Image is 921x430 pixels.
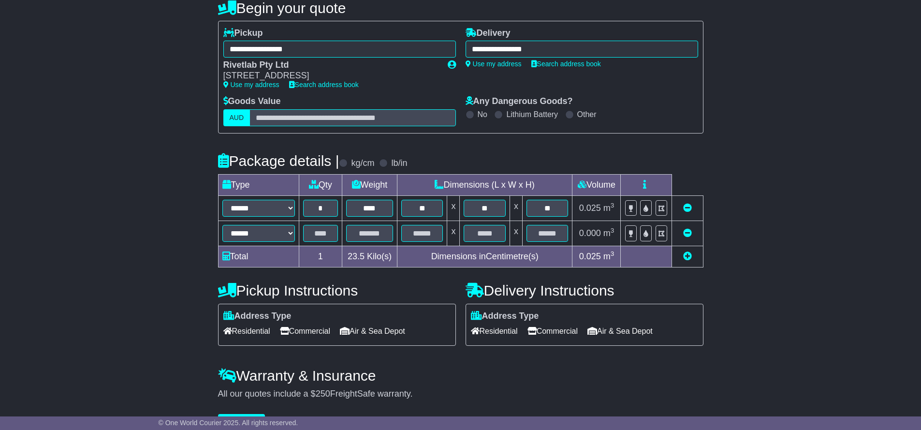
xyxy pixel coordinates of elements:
[223,60,438,71] div: Rivetlab Pty Ltd
[587,324,653,339] span: Air & Sea Depot
[527,324,578,339] span: Commercial
[466,282,703,298] h4: Delivery Instructions
[683,228,692,238] a: Remove this item
[447,195,460,221] td: x
[577,110,597,119] label: Other
[280,324,330,339] span: Commercial
[223,311,292,322] label: Address Type
[478,110,487,119] label: No
[348,252,365,261] span: 23.5
[223,109,250,126] label: AUD
[683,252,692,261] a: Add new item
[223,28,263,39] label: Pickup
[603,228,614,238] span: m
[218,389,703,400] div: All our quotes include a $ FreightSafe warranty.
[466,96,573,107] label: Any Dangerous Goods?
[466,28,511,39] label: Delivery
[611,250,614,257] sup: 3
[579,203,601,213] span: 0.025
[603,203,614,213] span: m
[531,60,601,68] a: Search address book
[351,158,374,169] label: kg/cm
[289,81,359,89] a: Search address book
[223,96,281,107] label: Goods Value
[572,174,621,195] td: Volume
[466,60,522,68] a: Use my address
[471,311,539,322] label: Address Type
[342,246,397,267] td: Kilo(s)
[340,324,405,339] span: Air & Sea Depot
[223,81,279,89] a: Use my address
[447,221,460,246] td: x
[223,324,270,339] span: Residential
[683,203,692,213] a: Remove this item
[218,368,703,384] h4: Warranty & Insurance
[223,71,438,81] div: [STREET_ADDRESS]
[159,419,298,427] span: © One World Courier 2025. All rights reserved.
[579,252,601,261] span: 0.025
[218,282,456,298] h4: Pickup Instructions
[299,246,342,267] td: 1
[510,221,522,246] td: x
[579,228,601,238] span: 0.000
[218,174,299,195] td: Type
[397,246,572,267] td: Dimensions in Centimetre(s)
[391,158,407,169] label: lb/in
[299,174,342,195] td: Qty
[471,324,518,339] span: Residential
[506,110,558,119] label: Lithium Battery
[603,252,614,261] span: m
[218,246,299,267] td: Total
[611,202,614,209] sup: 3
[611,227,614,234] sup: 3
[510,195,522,221] td: x
[316,389,330,399] span: 250
[218,153,339,169] h4: Package details |
[342,174,397,195] td: Weight
[397,174,572,195] td: Dimensions (L x W x H)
